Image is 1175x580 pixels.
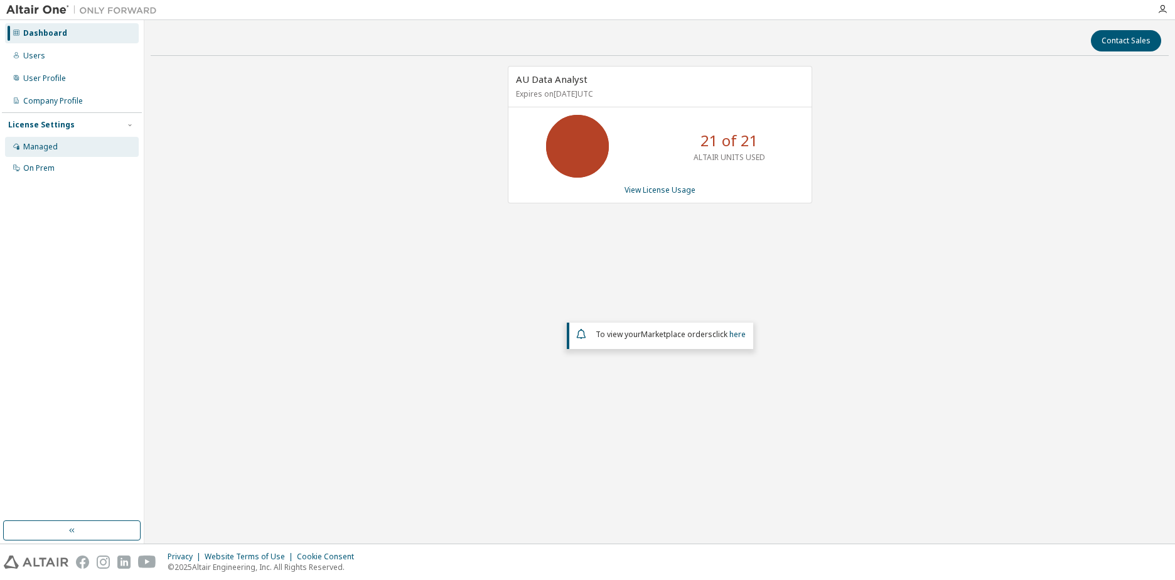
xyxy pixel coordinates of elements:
img: altair_logo.svg [4,556,68,569]
p: © 2025 Altair Engineering, Inc. All Rights Reserved. [168,562,362,572]
img: linkedin.svg [117,556,131,569]
div: On Prem [23,163,55,173]
div: Users [23,51,45,61]
a: here [729,329,746,340]
div: User Profile [23,73,66,83]
img: facebook.svg [76,556,89,569]
img: instagram.svg [97,556,110,569]
img: Altair One [6,4,163,16]
span: AU Data Analyst [516,73,587,85]
p: 21 of 21 [700,130,758,151]
div: Cookie Consent [297,552,362,562]
a: View License Usage [625,185,695,195]
img: youtube.svg [138,556,156,569]
div: Company Profile [23,96,83,106]
p: ALTAIR UNITS USED [694,152,765,163]
span: To view your click [596,329,746,340]
div: Dashboard [23,28,67,38]
div: License Settings [8,120,75,130]
div: Website Terms of Use [205,552,297,562]
p: Expires on [DATE] UTC [516,89,801,99]
div: Managed [23,142,58,152]
button: Contact Sales [1091,30,1161,51]
em: Marketplace orders [641,329,712,340]
div: Privacy [168,552,205,562]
